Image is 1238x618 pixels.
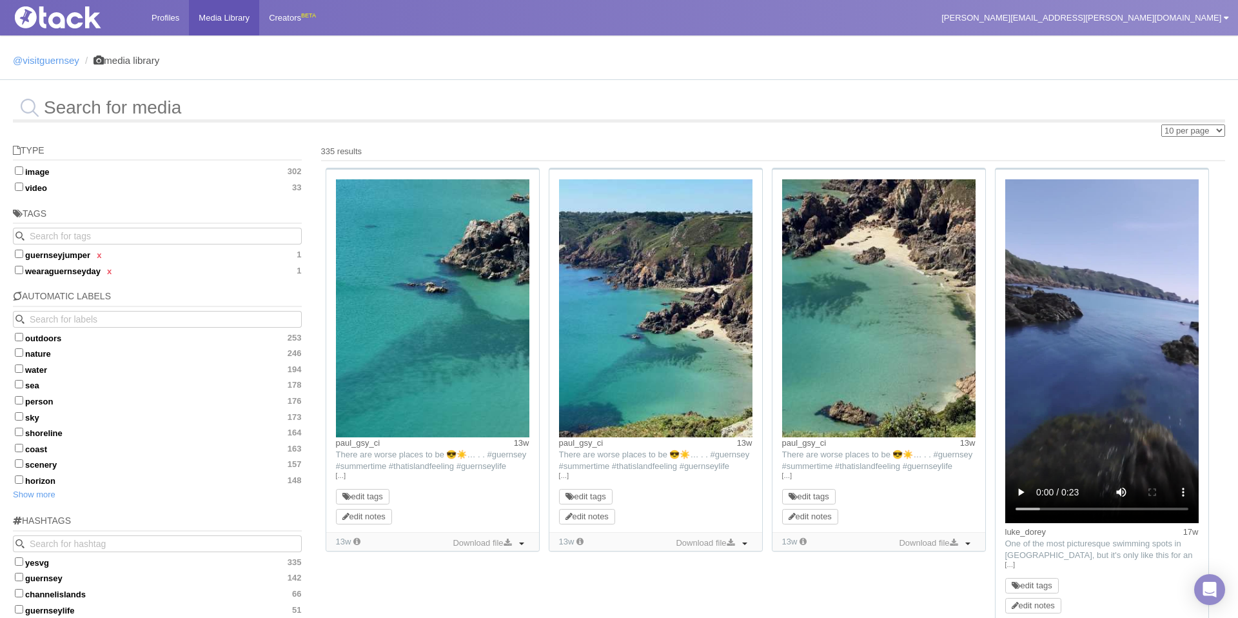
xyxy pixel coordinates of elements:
[15,589,23,597] input: channelislands66
[737,437,752,449] time: Posted: 12/07/2025, 16:58:34
[13,228,30,244] button: Search
[565,512,609,521] a: edit notes
[15,166,23,175] input: image302
[13,311,30,328] button: Search
[559,450,750,494] span: There are worse places to be 😎☀️… . . #guernsey #summertime #thatislandfeeling #guernseylife #sun...
[13,378,302,391] label: sea
[288,557,302,568] span: 335
[15,459,23,468] input: scenery157
[13,181,302,194] label: video
[1194,574,1225,605] div: Open Intercom Messenger
[559,470,752,482] a: […]
[15,605,23,613] input: guernseylife51
[13,410,302,423] label: sky
[789,492,829,501] a: edit tags
[292,605,301,615] span: 51
[13,490,55,499] a: Show more
[15,348,23,357] input: nature246
[13,516,302,531] h5: Hashtags
[292,589,301,599] span: 66
[1005,539,1199,606] span: One of the most picturesque swimming spots in [GEOGRAPHIC_DATA], but it's only like this for an h...
[15,333,23,341] input: outdoors253
[782,179,976,437] img: Image may contain: nature, outdoors, sea, water, shoreline, coast, beach, aerial view, rock, bay,...
[15,557,23,566] input: yesvg335
[1183,526,1199,538] time: Posted: 20/06/2025, 10:56:45
[288,166,302,177] span: 302
[13,292,302,306] h5: Automatic Labels
[13,555,302,568] label: yesvg
[13,164,302,177] label: image
[13,264,302,277] label: wearaguernseyday
[13,93,1225,123] input: Search for media
[13,587,302,600] label: channelislands
[13,346,302,359] label: nature
[342,492,383,501] a: edit tags
[782,438,827,448] a: paul_gsy_ci
[336,537,351,546] time: Added: 16/07/2025, 11:09:08
[559,537,575,546] time: Added: 16/07/2025, 11:09:06
[960,437,976,449] time: Posted: 12/07/2025, 16:58:34
[13,55,79,66] a: @visitguernsey
[336,179,529,437] img: Image may contain: nature, outdoors, sea, water, rock, land, sky, coast, shoreline, promontory, s...
[1005,559,1199,571] a: […]
[15,315,25,324] svg: Search
[789,512,832,521] a: edit notes
[15,573,23,581] input: guernsey142
[288,333,302,343] span: 253
[13,228,302,244] input: Search for tags
[336,470,529,482] a: […]
[13,311,302,328] input: Search for labels
[13,442,302,455] label: coast
[13,571,302,584] label: guernsey
[13,248,302,261] label: guernseyjumper
[288,412,302,423] span: 173
[782,450,973,494] span: There are worse places to be 😎☀️… . . #guernsey #summertime #thatislandfeeling #guernseylife #sun...
[896,536,960,550] a: Download file
[13,146,302,161] h5: Type
[13,457,302,470] label: scenery
[321,146,1226,157] div: 335 results
[288,380,302,390] span: 178
[15,250,23,258] input: guernseyjumperx 1
[13,209,302,224] h5: Tags
[292,183,301,193] span: 33
[449,536,514,550] a: Download file
[782,470,976,482] a: […]
[15,380,23,388] input: sea178
[297,250,301,260] span: 1
[288,348,302,359] span: 246
[1012,601,1055,610] a: edit notes
[782,537,798,546] time: Added: 16/07/2025, 11:09:04
[13,426,302,439] label: shoreline
[15,539,25,548] svg: Search
[97,250,101,260] a: x
[15,396,23,404] input: person176
[288,396,302,406] span: 176
[288,364,302,375] span: 194
[288,475,302,486] span: 148
[288,444,302,454] span: 163
[336,438,380,448] a: paul_gsy_ci
[15,232,25,241] svg: Search
[297,266,301,276] span: 1
[13,363,302,375] label: water
[15,444,23,452] input: coast163
[288,573,302,583] span: 142
[301,9,316,23] div: BETA
[82,55,159,66] li: media library
[288,459,302,470] span: 157
[107,266,112,276] a: x
[15,183,23,191] input: video33
[15,412,23,421] input: sky173
[13,603,302,616] label: guernseylife
[559,438,604,448] a: paul_gsy_ci
[10,6,139,28] img: Tack
[1005,527,1046,537] a: luke_dorey
[13,394,302,407] label: person
[15,364,23,373] input: water194
[13,331,302,344] label: outdoors
[13,535,30,552] button: Search
[342,512,386,521] a: edit notes
[15,266,23,274] input: wearaguernseydayx 1
[336,450,527,494] span: There are worse places to be 😎☀️… . . #guernsey #summertime #thatislandfeeling #guernseylife #sun...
